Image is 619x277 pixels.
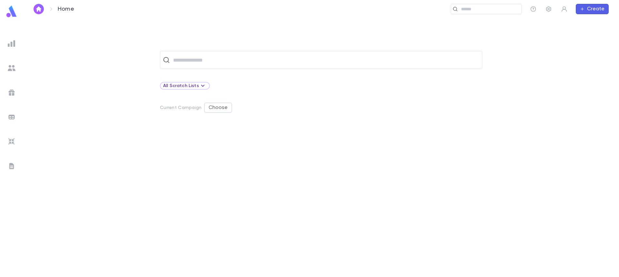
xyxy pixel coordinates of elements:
img: home_white.a664292cf8c1dea59945f0da9f25487c.svg [35,6,43,12]
img: logo [5,5,18,18]
div: All Scratch Lists [160,82,210,90]
img: letters_grey.7941b92b52307dd3b8a917253454ce1c.svg [8,162,15,170]
img: batches_grey.339ca447c9d9533ef1741baa751efc33.svg [8,113,15,121]
img: campaigns_grey.99e729a5f7ee94e3726e6486bddda8f1.svg [8,89,15,96]
img: students_grey.60c7aba0da46da39d6d829b817ac14fc.svg [8,64,15,72]
div: All Scratch Lists [163,82,207,90]
img: reports_grey.c525e4749d1bce6a11f5fe2a8de1b229.svg [8,40,15,47]
button: Create [576,4,609,14]
p: Home [58,5,74,13]
button: Choose [204,103,232,113]
img: imports_grey.530a8a0e642e233f2baf0ef88e8c9fcb.svg [8,138,15,145]
p: Current Campaign [160,105,201,110]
